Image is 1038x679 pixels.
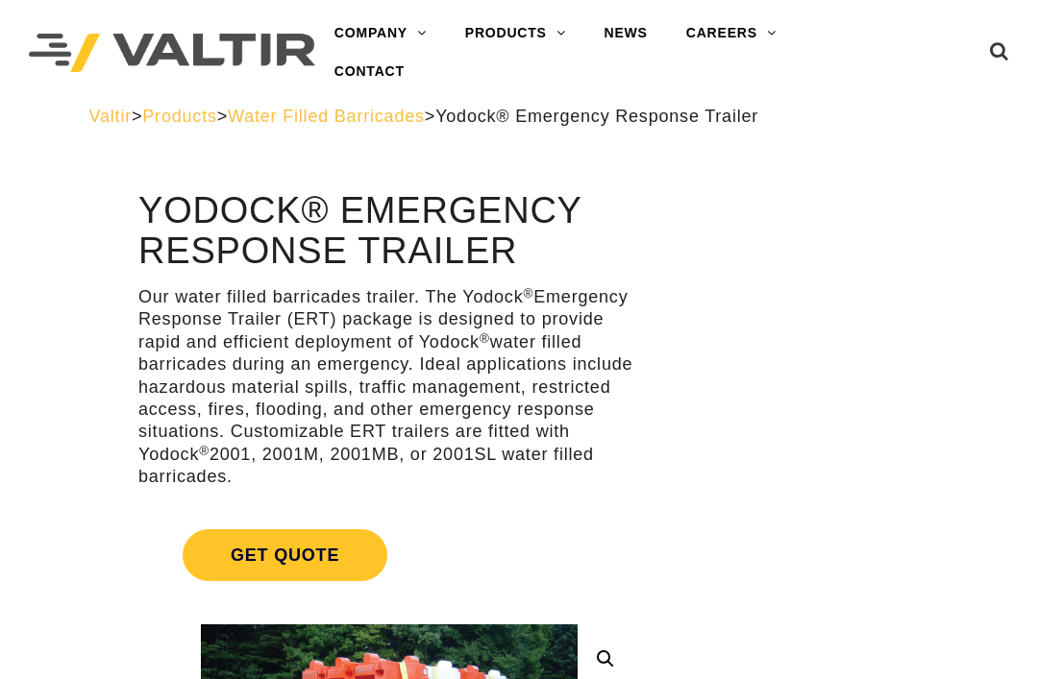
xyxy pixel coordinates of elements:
p: Our water filled barricades trailer. The Yodock Emergency Response Trailer (ERT) package is desig... [138,286,640,489]
sup: ® [523,286,533,301]
a: Get Quote [138,506,640,604]
sup: ® [480,331,490,346]
a: Valtir [89,107,132,126]
a: CONTACT [315,53,424,91]
a: 🔍 [588,642,623,676]
a: NEWS [585,14,667,53]
a: Products [142,107,216,126]
span: Yodock® Emergency Response Trailer [435,107,758,126]
a: COMPANY [315,14,446,53]
a: CAREERS [667,14,796,53]
a: Water Filled Barricades [228,107,425,126]
sup: ® [199,444,210,458]
img: Valtir [29,34,315,72]
a: PRODUCTS [446,14,585,53]
h1: Yodock® Emergency Response Trailer [138,191,640,272]
span: Get Quote [183,529,387,581]
div: > > > [89,106,950,128]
